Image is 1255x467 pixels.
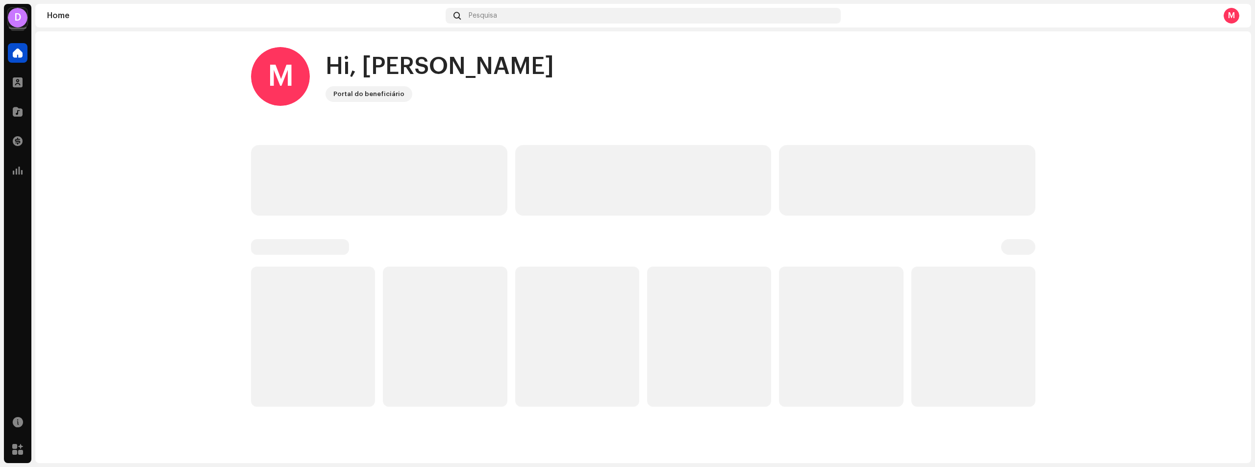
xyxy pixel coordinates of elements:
div: M [251,47,310,106]
div: Portal do beneficiário [333,88,404,100]
div: Hi, [PERSON_NAME] [326,51,554,82]
div: M [1224,8,1239,24]
span: Pesquisa [469,12,497,20]
div: Home [47,12,442,20]
div: D [8,8,27,27]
